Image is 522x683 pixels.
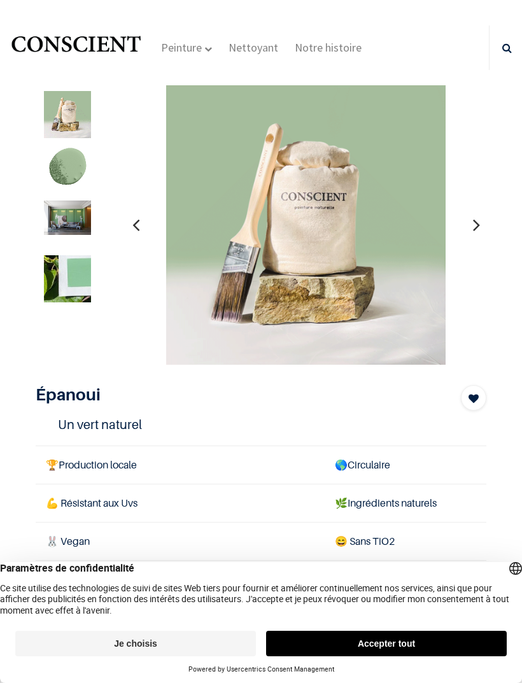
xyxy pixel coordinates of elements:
span: Add to wishlist [469,391,479,406]
td: Ingrédients naturels [325,484,486,523]
span: Nettoyant [229,40,278,55]
span: 🏆 [46,458,59,471]
span: 🌿 [335,496,348,509]
button: Add to wishlist [461,385,486,411]
td: ❤️Hypoallergénique [325,561,486,599]
img: Product image [166,85,446,365]
span: 😄 S [335,535,355,547]
a: Logo of Conscient [10,31,143,65]
span: 🐰 Vegan [46,535,90,547]
td: Circulaire [325,446,486,484]
td: Emballage coton (2kg) / Sachet kraft (4kg) [36,561,325,599]
h4: Un vert naturel [58,415,463,434]
span: Peinture [161,40,202,55]
img: Conscient [10,31,143,65]
img: Product image [44,201,91,235]
td: ans TiO2 [325,523,486,561]
span: 💪 Résistant aux Uvs [46,496,138,509]
td: Production locale [36,446,325,484]
h1: Épanoui [36,385,419,405]
img: Product image [44,146,91,193]
img: Product image [44,91,91,138]
span: Notre histoire [295,40,362,55]
span: 🌎 [335,458,348,471]
a: Peinture [156,25,217,70]
img: Product image [44,255,91,302]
